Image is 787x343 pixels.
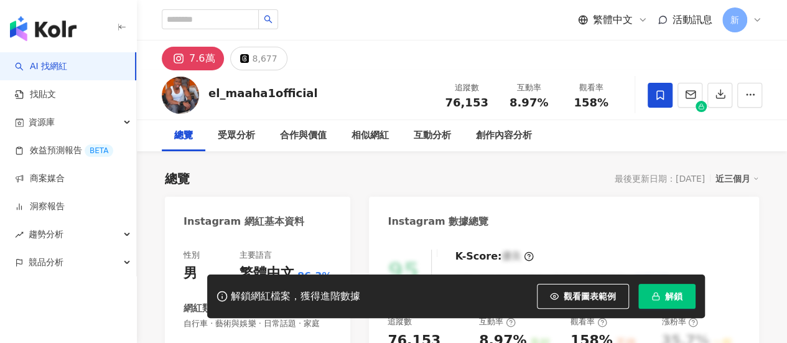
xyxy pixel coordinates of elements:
[661,316,698,327] div: 漲粉率
[388,215,488,228] div: Instagram 數據總覽
[445,96,488,109] span: 76,153
[184,215,304,228] div: Instagram 網紅基本資料
[570,316,607,327] div: 觀看率
[593,13,633,27] span: 繁體中文
[184,250,200,261] div: 性別
[479,316,516,327] div: 互動率
[10,16,77,41] img: logo
[29,108,55,136] span: 資源庫
[184,318,332,329] span: 自行車 · 藝術與娛樂 · 日常話題 · 家庭
[388,316,412,327] div: 追蹤數
[510,96,548,109] span: 8.97%
[230,47,287,70] button: 8,677
[165,170,190,187] div: 總覽
[730,13,739,27] span: 新
[15,144,113,157] a: 效益預測報告BETA
[280,128,327,143] div: 合作與價值
[162,77,199,114] img: KOL Avatar
[638,284,696,309] button: 解鎖
[240,264,294,283] div: 繁體中文
[455,250,534,263] div: K-Score :
[414,128,451,143] div: 互動分析
[564,291,616,301] span: 觀看圖表範例
[189,50,215,67] div: 7.6萬
[162,47,224,70] button: 7.6萬
[574,96,608,109] span: 158%
[240,250,272,261] div: 主要語言
[231,290,360,303] div: 解鎖網紅檔案，獲得進階數據
[443,82,490,94] div: 追蹤數
[29,248,63,276] span: 競品分析
[184,264,197,283] div: 男
[15,172,65,185] a: 商案媒合
[537,284,629,309] button: 觀看圖表範例
[297,270,332,283] span: 86.3%
[615,174,705,184] div: 最後更新日期：[DATE]
[15,200,65,213] a: 洞察報告
[665,291,682,301] span: 解鎖
[29,220,63,248] span: 趨勢分析
[15,230,24,239] span: rise
[174,128,193,143] div: 總覽
[476,128,532,143] div: 創作內容分析
[673,14,712,26] span: 活動訊息
[252,50,277,67] div: 8,677
[505,82,552,94] div: 互動率
[715,171,759,187] div: 近三個月
[567,82,615,94] div: 觀看率
[208,85,318,101] div: el_maaha1official
[15,60,67,73] a: searchAI 找網紅
[218,128,255,143] div: 受眾分析
[15,88,56,101] a: 找貼文
[264,15,272,24] span: search
[352,128,389,143] div: 相似網紅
